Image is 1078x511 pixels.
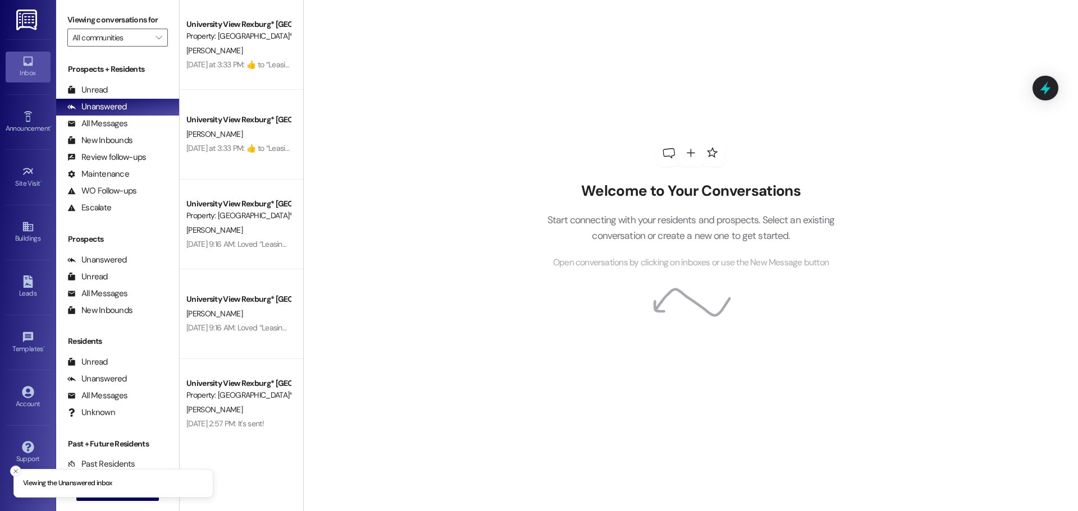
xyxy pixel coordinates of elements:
div: All Messages [67,118,127,130]
div: Unread [67,271,108,283]
input: All communities [72,29,150,47]
div: Unread [67,356,108,368]
div: Property: [GEOGRAPHIC_DATA]* [186,210,290,222]
div: University View Rexburg* [GEOGRAPHIC_DATA] [186,19,290,30]
div: Unanswered [67,254,127,266]
div: [DATE] 9:16 AM: Loved “Leasing ([GEOGRAPHIC_DATA]*): Hey [PERSON_NAME]! T…” [186,239,456,249]
div: University View Rexburg* [GEOGRAPHIC_DATA] [186,378,290,389]
div: Past + Future Residents [56,438,179,450]
span: [PERSON_NAME] [186,404,243,415]
div: [DATE] at 3:33 PM: ​👍​ to “ Leasing (University View Rexburg*): Sweet! Thank you, [PERSON_NAME] ” [186,59,504,70]
div: New Inbounds [67,135,133,146]
div: Past Residents [67,458,135,470]
div: University View Rexburg* [GEOGRAPHIC_DATA] [186,293,290,305]
h2: Welcome to Your Conversations [530,182,851,200]
div: All Messages [67,390,127,402]
div: Property: [GEOGRAPHIC_DATA]* [186,389,290,401]
a: Support [6,438,51,468]
div: Review follow-ups [67,151,146,163]
span: [PERSON_NAME] [186,45,243,56]
a: Buildings [6,217,51,247]
a: Inbox [6,52,51,82]
div: [DATE] 9:16 AM: Loved “Leasing ([GEOGRAPHIC_DATA]*): Hey [PERSON_NAME]! T…” [186,323,456,333]
div: Unknown [67,407,115,418]
a: Account [6,383,51,413]
div: Prospects + Residents [56,63,179,75]
div: Escalate [67,202,111,214]
div: [DATE] 2:57 PM: It's sent! [186,418,264,429]
span: [PERSON_NAME] [186,225,243,235]
span: • [50,123,52,131]
div: Unanswered [67,101,127,113]
span: • [43,343,45,351]
div: University View Rexburg* [GEOGRAPHIC_DATA] [186,114,290,126]
p: Viewing the Unanswered inbox [23,478,112,489]
div: Maintenance [67,168,129,180]
span: • [40,178,42,186]
div: New Inbounds [67,305,133,316]
a: Site Visit • [6,162,51,192]
img: ResiDesk Logo [16,10,39,30]
span: [PERSON_NAME] [186,309,243,319]
a: Leads [6,272,51,302]
div: [DATE] at 3:33 PM: ​👍​ to “ Leasing (University View Rexburg*): Sweet! Thank you, [PERSON_NAME] ” [186,143,504,153]
i:  [156,33,162,42]
button: Close toast [10,466,21,477]
a: Templates • [6,328,51,358]
div: Prospects [56,233,179,245]
div: University View Rexburg* [GEOGRAPHIC_DATA] [186,198,290,210]
div: All Messages [67,288,127,300]
p: Start connecting with your residents and prospects. Select an existing conversation or create a n... [530,212,851,244]
div: WO Follow-ups [67,185,136,197]
div: Unanswered [67,373,127,385]
span: [PERSON_NAME] [186,129,243,139]
label: Viewing conversations for [67,11,168,29]
div: Residents [56,335,179,347]
span: Open conversations by clicking on inboxes or use the New Message button [553,256,829,270]
div: Unread [67,84,108,96]
div: Property: [GEOGRAPHIC_DATA]* [186,30,290,42]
